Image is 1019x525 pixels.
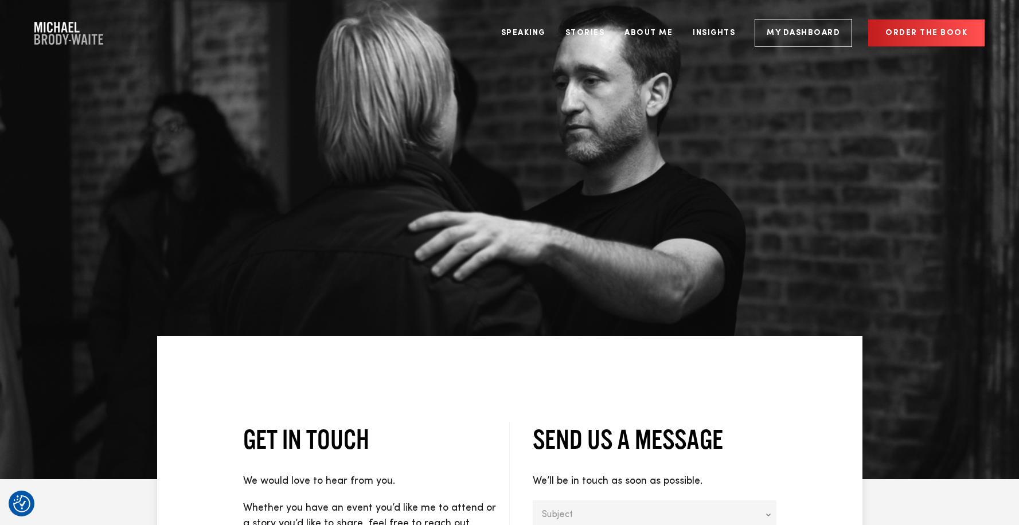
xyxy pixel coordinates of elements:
a: Stories [557,11,614,54]
a: Insights [684,11,744,54]
a: Company Logo Company Logo [34,22,103,45]
span: We would love to hear from you. [243,476,395,486]
a: About Me [616,11,681,54]
span: SEND US A MESSAGE [533,424,723,454]
button: Consent Preferences [13,495,30,512]
a: Order the book [868,19,985,46]
a: My Dashboard [755,19,852,47]
a: Speaking [493,11,554,54]
span: GET IN TOUCH [243,424,369,454]
img: Revisit consent button [13,495,30,512]
span: We’ll be in touch as soon as possible. [533,476,702,486]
